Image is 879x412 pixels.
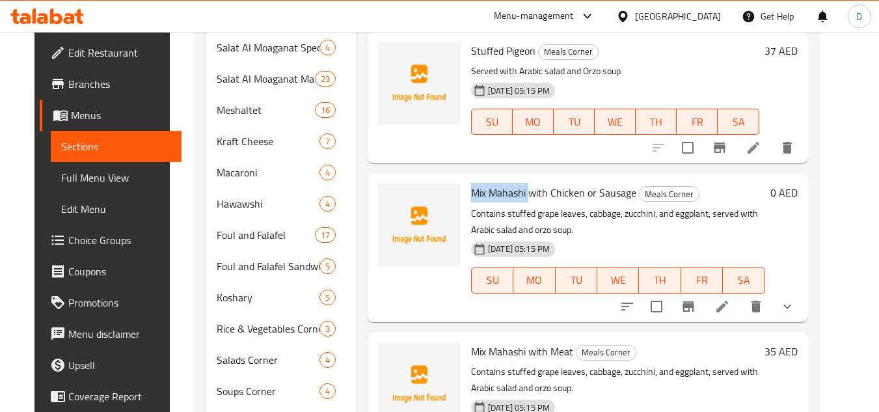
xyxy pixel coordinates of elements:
button: TU [554,109,595,135]
div: Rice & Vegetables Corner [217,321,319,336]
span: 23 [316,73,335,85]
span: WE [602,271,634,290]
button: TU [556,268,597,294]
h6: 35 AED [764,342,798,361]
button: delete [772,132,803,163]
div: Soups Corner4 [206,376,357,407]
span: Coupons [68,264,171,279]
button: delete [740,291,772,322]
span: FR [686,271,718,290]
span: 3 [320,323,335,335]
span: Menus [71,107,171,123]
span: Edit Restaurant [68,45,171,61]
span: Edit Menu [61,201,171,217]
span: TH [641,113,671,131]
span: FR [682,113,712,131]
div: Meals Corner [576,345,636,361]
div: items [319,290,336,305]
span: D [856,9,862,23]
div: Salads Corner4 [206,344,357,376]
p: Served with Arabic salad and Orzo soup [471,63,759,79]
span: Sections [61,139,171,154]
span: Salads Corner [217,352,319,368]
div: Kraft Cheese7 [206,126,357,157]
span: SU [477,271,508,290]
div: items [315,102,336,118]
button: MO [513,268,555,294]
span: 4 [320,167,335,179]
span: [DATE] 05:15 PM [483,243,555,255]
div: Hawawshi [217,196,319,212]
span: Salat Al Moaganat Special [217,40,319,55]
span: WE [600,113,630,131]
span: SU [477,113,507,131]
button: MO [513,109,554,135]
span: SA [728,271,759,290]
div: items [319,40,336,55]
div: Menu-management [494,8,574,24]
div: items [319,196,336,212]
div: Rice & Vegetables Corner3 [206,313,357,344]
span: Menu disclaimer [68,326,171,342]
span: [DATE] 05:15 PM [483,85,555,97]
button: Branch-specific-item [673,291,704,322]
span: Mix Mahashi with Chicken or Sausage [471,183,636,202]
a: Menu disclaimer [40,318,182,350]
a: Promotions [40,287,182,318]
h6: 37 AED [764,42,798,60]
button: FR [677,109,718,135]
span: Soups Corner [217,383,319,399]
div: Salat Al Moaganat Special4 [206,32,357,63]
span: 4 [320,385,335,398]
span: Meshaltet [217,102,315,118]
span: Koshary [217,290,319,305]
span: MO [518,113,548,131]
div: Meals Corner [538,44,599,60]
span: TH [644,271,675,290]
div: Foul and Falafel Sandwiches5 [206,251,357,282]
div: items [319,133,336,149]
p: Contains stuffed grape leaves, cabbage, zucchini, and eggplant, served with Arabic salad and orzo... [471,206,765,238]
a: Upsell [40,350,182,381]
button: SA [723,268,764,294]
button: SU [471,268,513,294]
a: Edit Restaurant [40,37,182,68]
span: Select to update [643,293,670,320]
span: 4 [320,354,335,366]
span: Coverage Report [68,389,171,404]
span: Select to update [674,134,701,161]
span: Choice Groups [68,232,171,248]
button: SU [471,109,513,135]
span: 17 [316,229,335,241]
span: Foul and Falafel Sandwiches [217,258,319,274]
span: 4 [320,198,335,210]
a: Coupons [40,256,182,287]
span: 7 [320,135,335,148]
div: [GEOGRAPHIC_DATA] [635,9,721,23]
span: SA [723,113,753,131]
a: Edit menu item [714,299,730,314]
span: Meals Corner [576,345,636,360]
span: Kraft Cheese [217,133,319,149]
span: Salat Al Moaganat Manakesh [217,71,315,87]
span: Full Menu View [61,170,171,185]
span: 4 [320,42,335,54]
span: Macaroni [217,165,319,180]
button: TH [639,268,681,294]
span: Meals Corner [640,187,699,202]
span: 16 [316,104,335,117]
span: 5 [320,292,335,304]
a: Edit Menu [51,193,182,225]
span: Foul and Falafel [217,227,315,243]
div: items [315,227,336,243]
img: Stuffed Pigeon [377,42,461,125]
a: Sections [51,131,182,162]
